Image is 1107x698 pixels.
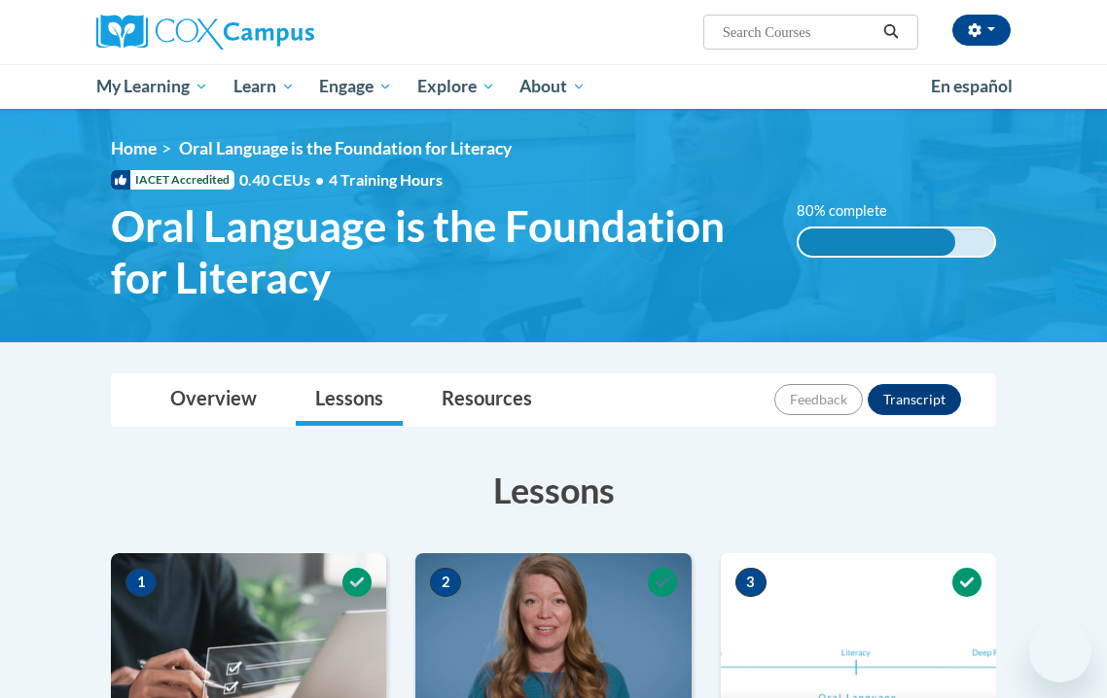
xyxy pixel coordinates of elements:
span: 3 [735,568,767,597]
span: 2 [430,568,461,597]
span: Oral Language is the Foundation for Literacy [111,200,768,303]
a: Lessons [296,374,403,426]
button: Feedback [774,384,863,415]
span: Learn [233,75,295,98]
span: IACET Accredited [111,170,234,190]
h3: Lessons [111,466,996,514]
input: Search Courses [721,20,876,44]
a: Learn [221,64,307,109]
div: Main menu [82,64,1025,109]
a: About [508,64,599,109]
span: Explore [417,75,495,98]
iframe: Button to launch messaging window [1029,620,1091,682]
a: Home [111,138,157,158]
span: 4 Training Hours [329,170,443,189]
span: Oral Language is the Foundation for Literacy [179,138,512,158]
span: 1 [125,568,157,597]
span: 0.40 CEUs [239,169,329,191]
a: Overview [151,374,276,426]
div: 80% complete [799,228,955,256]
button: Transcript [868,384,961,415]
a: Explore [405,64,508,109]
span: My Learning [96,75,208,98]
span: En español [931,76,1013,96]
span: Engage [319,75,392,98]
button: Search [876,20,906,44]
a: Resources [422,374,552,426]
a: En español [918,66,1025,107]
label: 80% complete [797,200,909,222]
a: Cox Campus [96,15,381,50]
a: Engage [306,64,405,109]
button: Account Settings [952,15,1011,46]
a: My Learning [84,64,221,109]
span: • [315,170,324,189]
img: Cox Campus [96,15,314,50]
span: About [519,75,586,98]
